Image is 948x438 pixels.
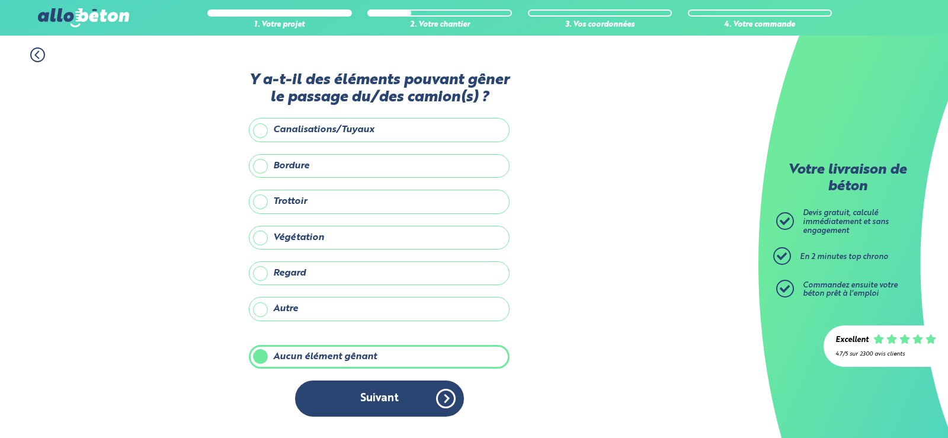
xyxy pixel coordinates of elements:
div: 2. Votre chantier [367,21,512,30]
label: Trottoir [249,190,510,213]
p: Votre livraison de béton [779,162,915,195]
div: 3. Vos coordonnées [528,21,672,30]
label: Aucun élément gênant [249,345,510,369]
button: Suivant [295,381,464,417]
span: Devis gratuit, calculé immédiatement et sans engagement [803,209,889,234]
label: Y a-t-il des éléments pouvant gêner le passage du/des camion(s) ? [249,72,510,107]
span: Commandez ensuite votre béton prêt à l'emploi [803,282,898,298]
label: Autre [249,297,510,321]
div: 4.7/5 sur 2300 avis clients [835,351,936,357]
img: allobéton [38,8,129,27]
span: En 2 minutes top chrono [800,253,888,261]
div: 4. Votre commande [688,21,832,30]
label: Regard [249,261,510,285]
label: Végétation [249,226,510,250]
div: 1. Votre projet [207,21,352,30]
div: Excellent [835,336,869,345]
label: Bordure [249,154,510,178]
iframe: Help widget launcher [843,392,935,425]
label: Canalisations/Tuyaux [249,118,510,142]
